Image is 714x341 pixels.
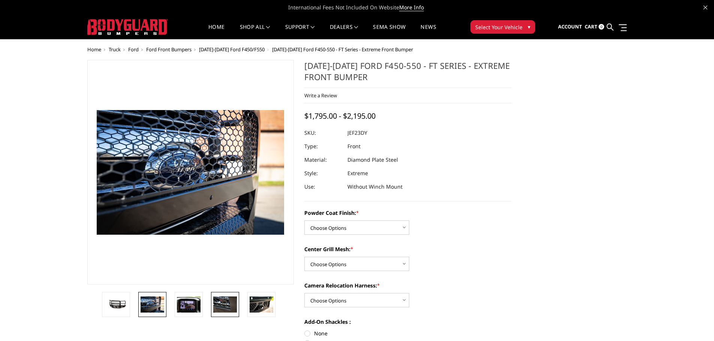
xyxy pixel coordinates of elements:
dd: Diamond Plate Steel [347,153,398,167]
dt: Style: [304,167,342,180]
a: Ford Front Bumpers [146,46,192,53]
a: News [421,24,436,39]
a: shop all [240,24,270,39]
a: Write a Review [304,92,337,99]
dd: Without Winch Mount [347,180,403,194]
label: Camera Relocation Harness: [304,281,511,289]
label: Powder Coat Finish: [304,209,511,217]
img: 2023-2025 Ford F450-550 - FT Series - Extreme Front Bumper [104,299,128,310]
dt: SKU: [304,126,342,140]
h1: [DATE]-[DATE] Ford F450-550 - FT Series - Extreme Front Bumper [304,60,511,88]
span: 0 [599,24,604,30]
label: None [304,329,511,337]
iframe: Chat Widget [677,305,714,341]
dd: JEF23DY [347,126,367,140]
span: Account [558,23,582,30]
a: [DATE]-[DATE] Ford F450/F550 [199,46,265,53]
a: Home [87,46,101,53]
dt: Material: [304,153,342,167]
span: ▾ [528,23,530,31]
label: Center Grill Mesh: [304,245,511,253]
span: [DATE]-[DATE] Ford F450-550 - FT Series - Extreme Front Bumper [272,46,413,53]
dd: Extreme [347,167,368,180]
label: Add-On Shackles : [304,318,511,326]
a: Cart 0 [585,17,604,37]
span: $1,795.00 - $2,195.00 [304,111,376,121]
a: 2023-2025 Ford F450-550 - FT Series - Extreme Front Bumper [87,60,294,284]
img: 2023-2025 Ford F450-550 - FT Series - Extreme Front Bumper [213,296,237,312]
a: Dealers [330,24,358,39]
a: SEMA Show [373,24,406,39]
a: Account [558,17,582,37]
img: 2023-2025 Ford F450-550 - FT Series - Extreme Front Bumper [250,296,273,312]
img: 2023-2025 Ford F450-550 - FT Series - Extreme Front Bumper [141,296,164,312]
span: Cart [585,23,597,30]
dt: Type: [304,140,342,153]
a: Truck [109,46,121,53]
dd: Front [347,140,361,153]
a: More Info [399,4,424,11]
dt: Use: [304,180,342,194]
img: BODYGUARD BUMPERS [87,19,168,35]
a: Support [285,24,315,39]
a: Ford [128,46,139,53]
a: Home [208,24,225,39]
img: Clear View Camera: Relocate your front camera and keep the functionality completely. [177,296,201,312]
span: Select Your Vehicle [475,23,522,31]
button: Select Your Vehicle [470,20,535,34]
